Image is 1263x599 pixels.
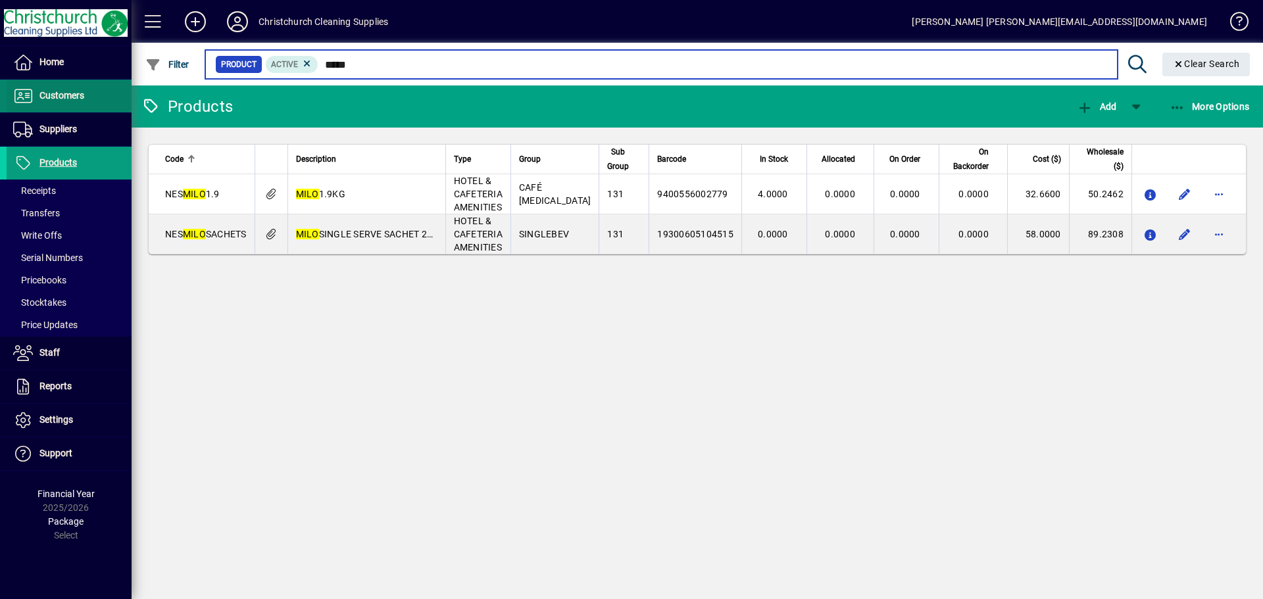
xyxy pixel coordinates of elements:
[1074,95,1120,118] button: Add
[13,185,56,196] span: Receipts
[890,189,920,199] span: 0.0000
[39,57,64,67] span: Home
[39,381,72,391] span: Reports
[7,337,132,370] a: Staff
[657,152,686,166] span: Barcode
[142,53,193,76] button: Filter
[750,152,800,166] div: In Stock
[7,314,132,336] a: Price Updates
[758,229,788,239] span: 0.0000
[39,347,60,358] span: Staff
[657,152,733,166] div: Barcode
[7,404,132,437] a: Settings
[165,152,247,166] div: Code
[890,229,920,239] span: 0.0000
[519,182,591,206] span: CAFÉ [MEDICAL_DATA]
[174,10,216,34] button: Add
[657,189,728,199] span: 9400556002779
[607,145,641,174] div: Sub Group
[1162,53,1251,76] button: Clear
[39,157,77,168] span: Products
[1007,214,1069,254] td: 58.0000
[1007,174,1069,214] td: 32.6600
[7,247,132,269] a: Serial Numbers
[760,152,788,166] span: In Stock
[39,414,73,425] span: Settings
[165,189,220,199] span: NES 1.9
[947,145,1001,174] div: On Backorder
[822,152,855,166] span: Allocated
[958,189,989,199] span: 0.0000
[454,152,503,166] div: Type
[607,145,629,174] span: Sub Group
[13,297,66,308] span: Stocktakes
[13,275,66,285] span: Pricebooks
[1174,224,1195,245] button: Edit
[7,291,132,314] a: Stocktakes
[221,58,257,71] span: Product
[48,516,84,527] span: Package
[912,11,1207,32] div: [PERSON_NAME] [PERSON_NAME][EMAIL_ADDRESS][DOMAIN_NAME]
[454,152,471,166] span: Type
[1208,224,1229,245] button: More options
[815,152,867,166] div: Allocated
[1208,183,1229,204] button: More options
[889,152,920,166] span: On Order
[39,448,72,458] span: Support
[825,229,855,239] span: 0.0000
[259,11,388,32] div: Christchurch Cleaning Supplies
[165,229,247,239] span: NES SACHETS
[7,46,132,79] a: Home
[882,152,932,166] div: On Order
[266,56,318,73] mat-chip: Activation Status: Active
[39,90,84,101] span: Customers
[271,60,298,69] span: Active
[519,152,591,166] div: Group
[7,202,132,224] a: Transfers
[13,320,78,330] span: Price Updates
[13,208,60,218] span: Transfers
[296,189,345,199] span: 1.9KG
[607,229,624,239] span: 131
[165,152,184,166] span: Code
[607,189,624,199] span: 131
[7,180,132,202] a: Receipts
[454,216,503,252] span: HOTEL & CAFETERIA AMENITIES
[37,489,95,499] span: Financial Year
[183,189,206,199] em: MILO
[1220,3,1247,45] a: Knowledge Base
[947,145,989,174] span: On Backorder
[13,230,62,241] span: Write Offs
[657,229,733,239] span: 19300605104515
[141,96,233,117] div: Products
[7,113,132,146] a: Suppliers
[1033,152,1061,166] span: Cost ($)
[519,229,569,239] span: SINGLEBEV
[1170,101,1250,112] span: More Options
[216,10,259,34] button: Profile
[7,80,132,112] a: Customers
[296,152,336,166] span: Description
[519,152,541,166] span: Group
[758,189,788,199] span: 4.0000
[296,189,319,199] em: MILO
[454,176,503,212] span: HOTEL & CAFETERIA AMENITIES
[1166,95,1253,118] button: More Options
[1077,101,1116,112] span: Add
[7,224,132,247] a: Write Offs
[1174,183,1195,204] button: Edit
[7,269,132,291] a: Pricebooks
[183,229,206,239] em: MILO
[296,152,437,166] div: Description
[296,229,463,239] span: SINGLE SERVE SACHET 20G 100S
[7,437,132,470] a: Support
[13,252,83,263] span: Serial Numbers
[296,229,319,239] em: MILO
[825,189,855,199] span: 0.0000
[39,124,77,134] span: Suppliers
[1069,214,1131,254] td: 89.2308
[1173,59,1240,69] span: Clear Search
[1069,174,1131,214] td: 50.2462
[7,370,132,403] a: Reports
[1077,145,1124,174] span: Wholesale ($)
